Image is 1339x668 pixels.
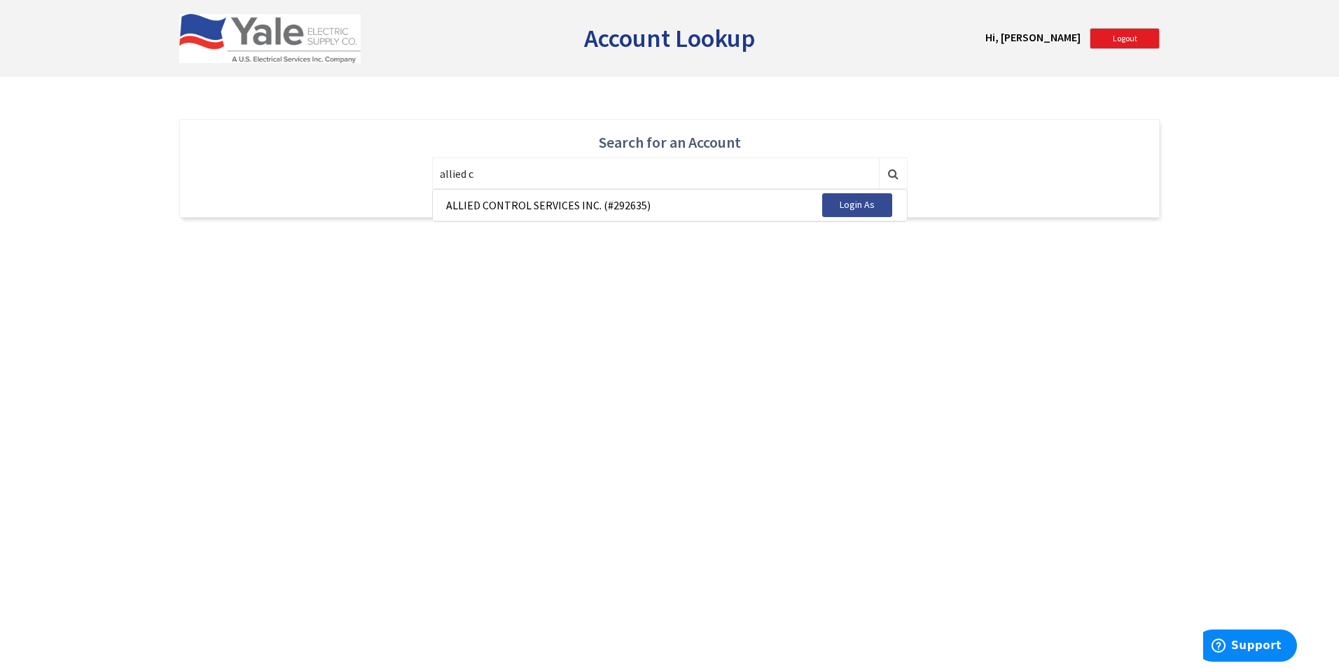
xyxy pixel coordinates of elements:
button: Login As [822,193,892,217]
input: Search [432,158,880,189]
strong: Hi, [PERSON_NAME] [985,30,1081,44]
span: ALLIED CONTROL SERVICES INC. (#292635) [446,198,651,212]
a: Logout [1090,28,1160,49]
span: Login As [840,198,875,211]
span: Logout [1113,33,1137,43]
iframe: Opens a widget where you can find more information [1203,629,1297,664]
h4: Search for an Account [194,134,1145,151]
h2: Account Lookup [584,25,756,53]
img: US Electrical Services, Inc. [179,14,361,63]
